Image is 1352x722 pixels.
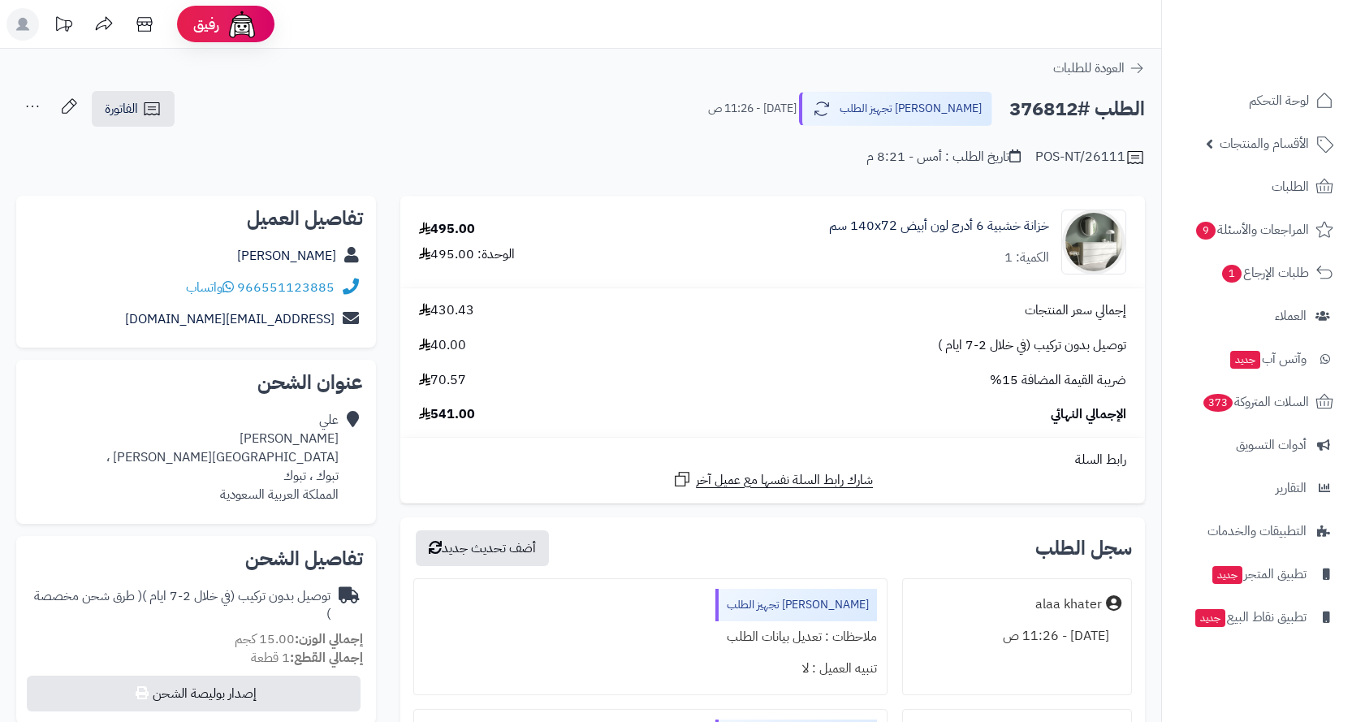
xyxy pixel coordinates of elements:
[1025,301,1126,320] span: إجمالي سعر المنتجات
[1272,175,1309,198] span: الطلبات
[29,587,330,625] div: توصيل بدون تركيب (في خلال 2-7 ايام )
[1172,383,1342,422] a: السلات المتروكة373
[1276,477,1307,499] span: التقارير
[407,451,1138,469] div: رابط السلة
[1202,391,1309,413] span: السلات المتروكة
[1172,81,1342,120] a: لوحة التحكم
[419,301,474,320] span: 430.43
[1236,434,1307,456] span: أدوات التسويق
[938,336,1126,355] span: توصيل بدون تركيب (في خلال 2-7 ايام )
[419,371,466,390] span: 70.57
[1242,41,1337,76] img: logo-2.png
[29,373,363,392] h2: عنوان الشحن
[696,471,873,490] span: شارك رابط السلة نفسها مع عميل آخر
[237,246,336,266] a: [PERSON_NAME]
[1230,351,1260,369] span: جديد
[424,653,877,685] div: تنبيه العميل : لا
[193,15,219,34] span: رفيق
[1194,218,1309,241] span: المراجعات والأسئلة
[34,586,330,625] span: ( طرق شحن مخصصة )
[1004,249,1049,267] div: الكمية: 1
[106,411,339,504] div: علي [PERSON_NAME] [GEOGRAPHIC_DATA][PERSON_NAME] ، تبوك ، تبوك المملكة العربية السعودية
[295,629,363,649] strong: إجمالي الوزن:
[125,309,335,329] a: [EMAIL_ADDRESS][DOMAIN_NAME]
[1053,58,1125,78] span: العودة للطلبات
[866,148,1021,166] div: تاريخ الطلب : أمس - 8:21 م
[1211,563,1307,586] span: تطبيق المتجر
[29,209,363,228] h2: تفاصيل العميل
[1207,520,1307,543] span: التطبيقات والخدمات
[1222,265,1242,283] span: 1
[43,8,84,45] a: تحديثات المنصة
[1172,296,1342,335] a: العملاء
[1203,394,1233,412] span: 373
[1229,348,1307,370] span: وآتس آب
[799,92,992,126] button: [PERSON_NAME] تجهيز الطلب
[1249,89,1309,112] span: لوحة التحكم
[1195,609,1225,627] span: جديد
[105,99,138,119] span: الفاتورة
[913,620,1121,652] div: [DATE] - 11:26 ص
[1035,148,1145,167] div: POS-NT/26111
[990,371,1126,390] span: ضريبة القيمة المضافة 15%
[829,217,1049,236] a: خزانة خشبية 6 أدرج لون أبيض 140x72 سم
[226,8,258,41] img: ai-face.png
[186,278,234,297] a: واتساب
[715,589,877,621] div: [PERSON_NAME] تجهيز الطلب
[1051,405,1126,424] span: الإجمالي النهائي
[419,220,475,239] div: 495.00
[1172,512,1342,551] a: التطبيقات والخدمات
[1194,606,1307,629] span: تطبيق نقاط البيع
[1172,598,1342,637] a: تطبيق نقاط البيعجديد
[1196,222,1216,240] span: 9
[1009,93,1145,126] h2: الطلب #376812
[27,676,361,711] button: إصدار بوليصة الشحن
[251,648,363,668] small: 1 قطعة
[237,278,335,297] a: 966551123885
[672,469,873,490] a: شارك رابط السلة نفسها مع عميل آخر
[1172,339,1342,378] a: وآتس آبجديد
[1172,253,1342,292] a: طلبات الإرجاع1
[1172,426,1342,465] a: أدوات التسويق
[1035,595,1102,614] div: alaa khater
[1172,167,1342,206] a: الطلبات
[1062,210,1125,275] img: 1746709299-1702541934053-68567865785768-1000x1000-90x90.jpg
[419,336,466,355] span: 40.00
[290,648,363,668] strong: إجمالي القطع:
[708,101,797,117] small: [DATE] - 11:26 ص
[1212,566,1242,584] span: جديد
[1172,555,1342,594] a: تطبيق المتجرجديد
[1172,210,1342,249] a: المراجعات والأسئلة9
[1053,58,1145,78] a: العودة للطلبات
[1035,538,1132,558] h3: سجل الطلب
[92,91,175,127] a: الفاتورة
[419,245,515,264] div: الوحدة: 495.00
[419,405,475,424] span: 541.00
[29,549,363,569] h2: تفاصيل الشحن
[235,629,363,649] small: 15.00 كجم
[1172,469,1342,508] a: التقارير
[416,530,549,566] button: أضف تحديث جديد
[1220,262,1309,284] span: طلبات الإرجاع
[424,621,877,653] div: ملاحظات : تعديل بيانات الطلب
[1275,305,1307,327] span: العملاء
[1220,132,1309,155] span: الأقسام والمنتجات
